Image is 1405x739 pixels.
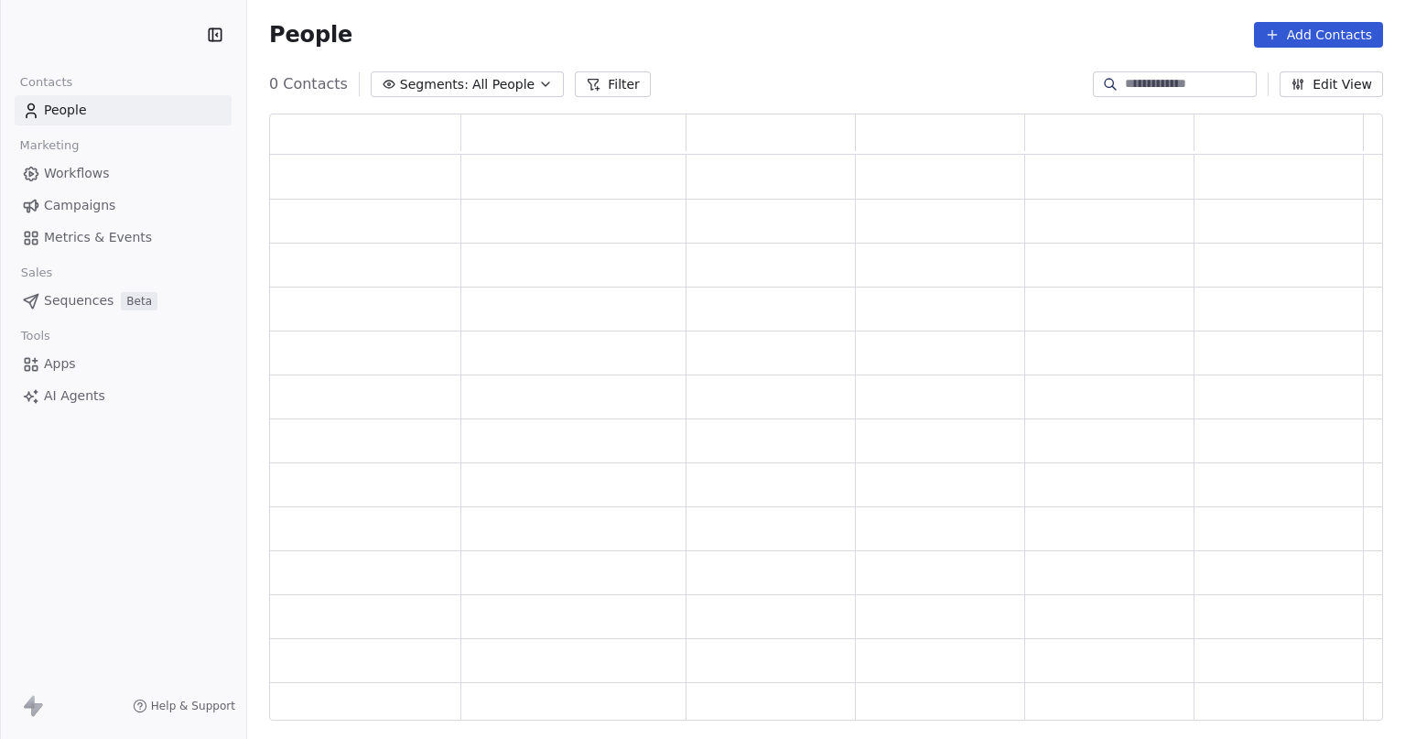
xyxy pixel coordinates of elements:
[12,69,81,96] span: Contacts
[15,190,232,221] a: Campaigns
[269,73,348,95] span: 0 Contacts
[13,259,60,287] span: Sales
[15,381,232,411] a: AI Agents
[1280,71,1383,97] button: Edit View
[44,291,113,310] span: Sequences
[400,75,469,94] span: Segments:
[12,132,87,159] span: Marketing
[44,164,110,183] span: Workflows
[44,354,76,374] span: Apps
[15,286,232,316] a: SequencesBeta
[151,699,235,713] span: Help & Support
[15,223,232,253] a: Metrics & Events
[13,322,58,350] span: Tools
[44,196,115,215] span: Campaigns
[269,21,352,49] span: People
[121,292,157,310] span: Beta
[15,158,232,189] a: Workflows
[133,699,235,713] a: Help & Support
[44,386,105,406] span: AI Agents
[472,75,535,94] span: All People
[575,71,651,97] button: Filter
[44,101,87,120] span: People
[15,95,232,125] a: People
[1254,22,1383,48] button: Add Contacts
[15,349,232,379] a: Apps
[44,228,152,247] span: Metrics & Events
